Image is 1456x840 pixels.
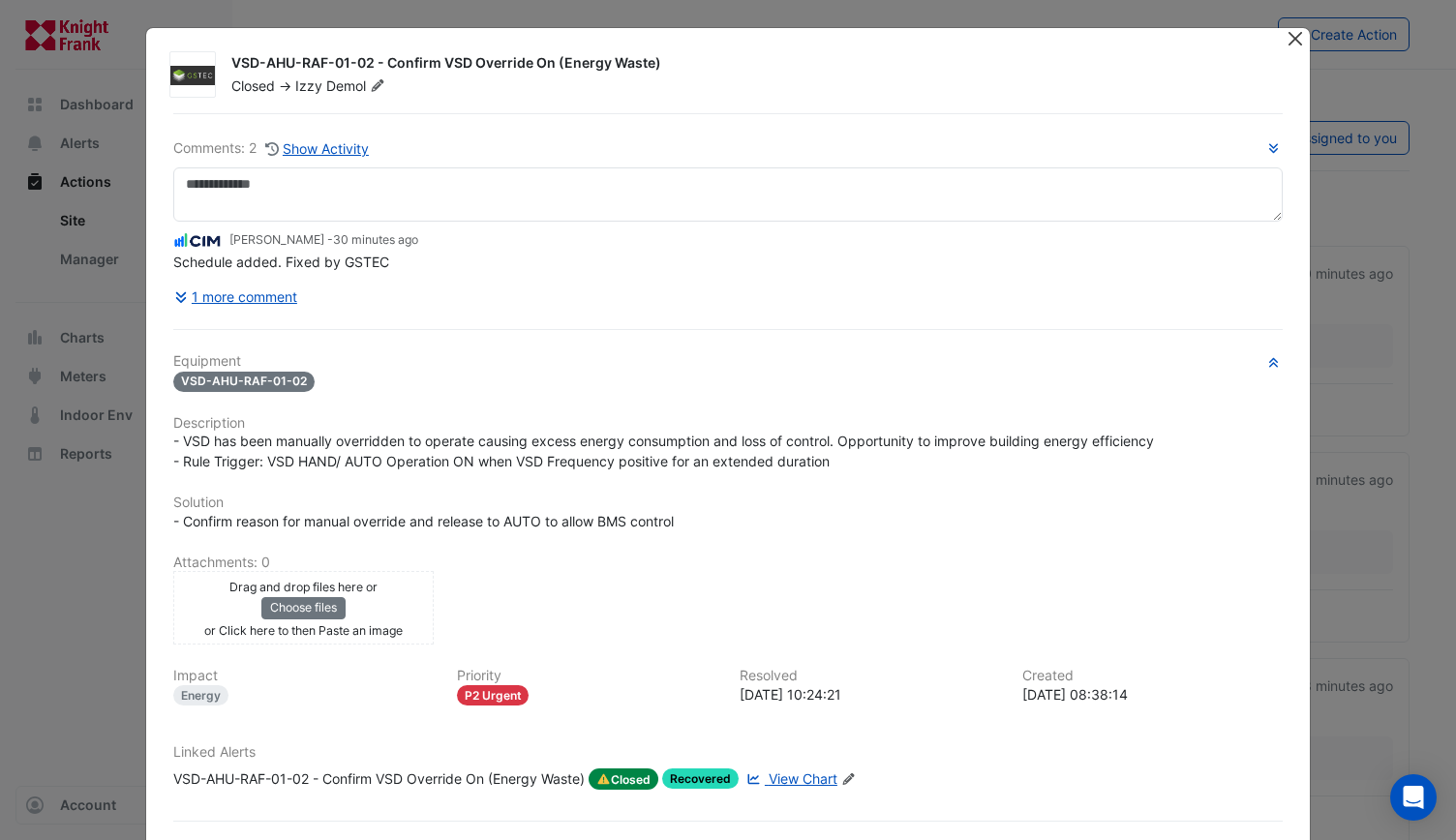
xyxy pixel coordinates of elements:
[589,768,658,790] span: Closed
[841,772,856,787] fa-icon: Edit Linked Alerts
[326,76,388,96] span: Demol
[231,77,275,94] span: Closed
[229,231,418,249] small: [PERSON_NAME] -
[173,280,298,314] button: 1 more comment
[1022,684,1282,705] div: [DATE] 08:38:14
[264,137,370,160] button: Show Activity
[173,513,674,529] span: - Confirm reason for manual override and release to AUTO to allow BMS control
[173,254,389,270] span: Schedule added. Fixed by GSTEC
[769,770,837,787] span: View Chart
[1286,28,1306,48] button: Close
[173,555,1282,571] h6: Attachments: 0
[173,768,585,790] div: VSD-AHU-RAF-01-02 - Confirm VSD Override On (Energy Waste)
[173,495,1282,511] h6: Solution
[740,684,999,705] div: [DATE] 10:24:21
[261,597,346,618] button: Choose files
[1022,668,1282,684] h6: Created
[295,77,322,94] span: Izzy
[173,744,1282,761] h6: Linked Alerts
[170,66,215,85] img: GSTEC
[173,372,315,392] span: VSD-AHU-RAF-01-02
[204,623,403,638] small: or Click here to then Paste an image
[457,668,716,684] h6: Priority
[173,353,1282,370] h6: Equipment
[173,433,1158,469] span: - VSD has been manually overridden to operate causing excess energy consumption and loss of contr...
[173,668,433,684] h6: Impact
[173,230,222,252] img: CIM
[279,77,291,94] span: ->
[173,415,1282,432] h6: Description
[457,685,530,705] div: P2 Urgent
[740,668,999,684] h6: Resolved
[173,137,370,160] div: Comments: 2
[1390,774,1437,821] div: Open Intercom Messenger
[229,580,378,594] small: Drag and drop files here or
[173,685,228,705] div: Energy
[743,768,837,790] a: View Chart
[662,768,739,789] span: Recovered
[333,232,418,247] span: 2025-08-20 10:24:20
[231,53,1262,76] div: VSD-AHU-RAF-01-02 - Confirm VSD Override On (Energy Waste)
